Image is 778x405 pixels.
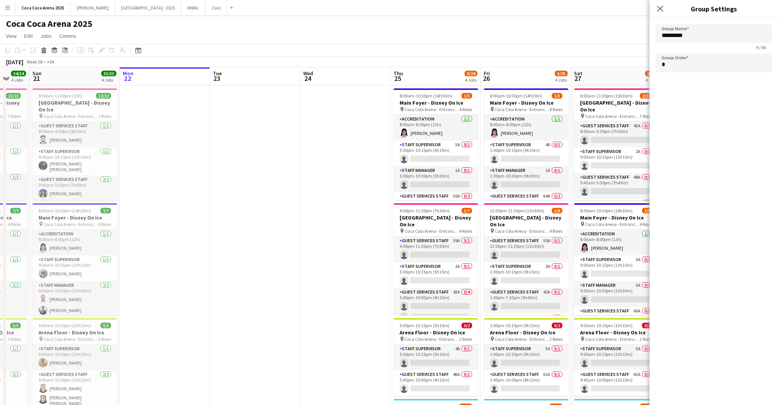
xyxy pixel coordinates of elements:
span: Coca Cola Arena - Entrance F [43,336,98,342]
span: 4/29 [645,71,658,76]
span: 1/5 [462,93,472,99]
app-card-role: Staff Manager1A0/11:00pm-10:30pm (9h30m) [484,166,568,192]
span: 4 Roles [550,228,562,234]
span: Coca Cola Arena - Entrance F [585,113,640,119]
app-job-card: 8:00am-10:30pm (14h30m)1/5Main Foyer - Disney On Ice Coca Cola Arena - Entrance F4 RolesAccredita... [394,88,478,200]
div: 1:00pm-10:15pm (9h15m)0/2Arena Floor - Disney On Ice Coca Cola Arena - Entrance F2 RolesStaff Sup... [484,318,568,396]
div: 4 Jobs [11,77,26,83]
h3: Main Foyer - Disney On Ice [574,214,659,221]
app-card-role: Staff Supervisor4A0/15:00pm-10:15pm (5h15m) [394,345,478,370]
h3: [GEOGRAPHIC_DATA] - Disney On Ice [484,214,568,228]
span: 22 [122,74,133,83]
span: 26 [483,74,490,83]
app-card-role: Accreditation1/18:00am-8:00pm (12h)[PERSON_NAME] [484,115,568,141]
span: Tue [213,70,222,77]
h3: [GEOGRAPHIC_DATA] - Disney On Ice [32,99,117,113]
span: 4 Roles [459,228,472,234]
a: Comms [56,31,79,41]
span: 8:00am-10:30pm (14h30m) [39,208,91,213]
h3: Main Foyer - Disney On Ice [394,99,478,106]
span: 27 [573,74,582,83]
span: 12/12 [96,93,111,99]
span: 0/2 [462,323,472,328]
span: 2 Roles [98,336,111,342]
span: 9 / 60 [750,45,772,50]
app-job-card: 8:00am-11:00pm (15h)12/12[GEOGRAPHIC_DATA] - Disney On Ice Coca Cola Arena - Entrance F7 RolesGue... [32,88,117,200]
app-card-role: Guest Services Staff61A0/11:45pm-10:00pm (8h15m) [484,370,568,396]
div: 4 Jobs [102,77,116,83]
span: 3/3 [10,323,21,328]
span: Mon [123,70,133,77]
span: 34/34 [11,71,26,76]
span: 8:00am-11:30pm (15h30m) [580,93,633,99]
span: 23 [212,74,222,83]
app-card-role: Guest Services Staff50A0/112:00pm-11:30pm (11h30m) [484,237,568,262]
span: 4 Roles [550,107,562,112]
a: Edit [21,31,36,41]
span: 21 [31,74,42,83]
app-card-role: Staff Supervisor1/19:00am-10:15pm (13h15m)[PERSON_NAME] [32,255,117,281]
span: 7/7 [100,208,111,213]
app-card-role: Guest Services Staff53A1/5 [484,314,568,383]
span: Coca Cola Arena - Entrance F [404,107,459,112]
app-job-card: 8:00am-10:30pm (14h30m)7/7Main Foyer - Disney On Ice Coca Cola Arena - Entrance F4 RolesAccredita... [32,203,117,315]
div: 12:00pm-11:30pm (11h30m)1/8[GEOGRAPHIC_DATA] - Disney On Ice Coca Cola Arena - Entrance F4 RolesG... [484,203,568,315]
span: Coca Cola Arena - Entrance F [585,221,640,227]
span: Coca Cola Arena - Entrance F [495,228,550,234]
app-job-card: 8:00am-10:30pm (14h30m)1/5Main Foyer - Disney On Ice Coca Cola Arena - Entrance F4 RolesAccredita... [484,88,568,200]
span: Sun [32,70,42,77]
app-card-role: Guest Services Staff65A0/19:45am-10:00pm (12h15m) [574,370,659,396]
app-card-role: Guest Services Staff48A0/19:45am-5:30pm (7h45m) [574,173,659,199]
span: Comms [59,32,76,39]
app-card-role: Staff Supervisor2A0/11:00pm-10:15pm (9h15m) [484,262,568,288]
span: Thu [394,70,403,77]
div: 9:00am-10:15pm (13h15m)0/2Arena Floor - Disney On Ice Coca Cola Arena - Entrance F2 RolesStaff Su... [574,318,659,396]
app-job-card: 8:00am-11:30pm (15h30m)2/11[GEOGRAPHIC_DATA] - Disney On Ice Coca Cola Arena - Entrance F7 RolesG... [574,88,659,200]
h3: Main Foyer - Disney On Ice [32,214,117,221]
span: 24 [302,74,313,83]
span: 2 Roles [459,336,472,342]
span: 4 Roles [459,107,472,112]
div: 8:00am-10:30pm (14h30m)1/6Main Foyer - Disney On Ice Coca Cola Arena - Entrance F4 RolesAccredita... [574,203,659,315]
span: Edit [24,32,33,39]
span: Jobs [40,32,52,39]
span: 1:00pm-10:15pm (9h15m) [490,323,540,328]
app-card-role: Accreditation1/18:00am-8:00pm (12h)[PERSON_NAME] [32,230,117,255]
span: Fri [484,70,490,77]
app-card-role: Staff Supervisor5A0/15:00pm-10:15pm (5h15m) [394,141,478,166]
button: [GEOGRAPHIC_DATA] - 2025 [115,0,181,15]
app-card-role: Accreditation1/18:00am-8:00pm (12h)[PERSON_NAME] [574,230,659,255]
div: 4 Jobs [645,77,658,83]
span: 4 Roles [8,221,21,227]
div: [DATE] [6,58,23,66]
app-card-role: Staff Supervisor5A0/19:00am-10:15pm (13h15m) [574,255,659,281]
span: 3/24 [465,71,477,76]
span: View [6,32,17,39]
app-card-role: Staff Supervisor1/19:00am-10:15pm (13h15m)[PERSON_NAME] [PERSON_NAME] [32,147,117,175]
span: 7/7 [10,208,21,213]
span: Coca Cola Arena - Entrance F [43,113,98,119]
button: [PERSON_NAME] [71,0,115,15]
app-card-role: Staff Supervisor5A0/19:00am-10:15pm (13h15m) [574,345,659,370]
span: 4:00pm-11:30pm (7h30m) [400,208,449,213]
div: 4 Jobs [465,77,477,83]
span: 33/33 [101,71,116,76]
button: Coca Coca Arena 2025 [15,0,71,15]
span: Week 38 [25,59,44,65]
span: 13/13 [6,93,21,99]
app-card-role: Guest Services Staff50A0/25:45pm-10:00pm (4h15m) [394,192,478,229]
a: Jobs [37,31,55,41]
span: 5:00pm-10:15pm (5h15m) [400,323,449,328]
app-card-role: Guest Services Staff1/18:00am-4:30pm (8h30m)[PERSON_NAME] [32,122,117,147]
span: 3/25 [555,71,568,76]
span: Coca Cola Arena - Entrance F [585,336,640,342]
h3: Arena Floor - Disney On Ice [394,329,478,336]
span: 0/2 [552,323,562,328]
span: 2 Roles [640,336,653,342]
span: 1/8 [552,208,562,213]
span: 0/2 [642,323,653,328]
